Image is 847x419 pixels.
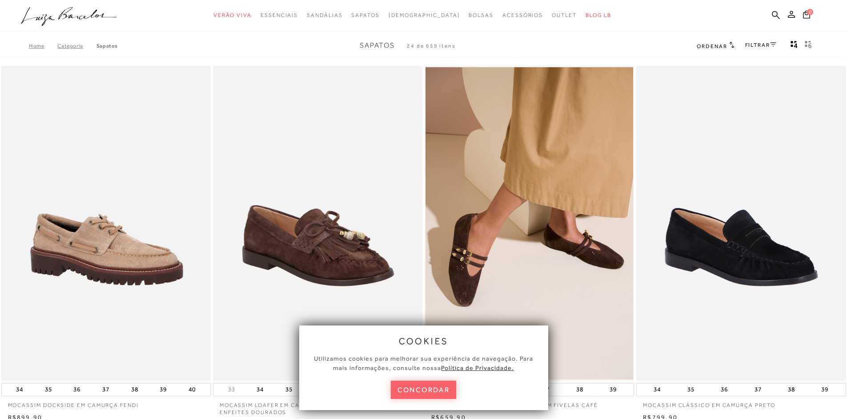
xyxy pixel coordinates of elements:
[407,43,456,49] span: 24 de 659 itens
[261,7,298,24] a: noSubCategoriesText
[426,67,633,379] a: SAPATILHA EM CAMURÇA VAZADA COM FIVELAS CAFÉ SAPATILHA EM CAMURÇA VAZADA COM FIVELAS CAFÉ
[802,40,815,52] button: gridText6Desc
[586,12,611,18] span: BLOG LB
[785,383,798,396] button: 38
[637,67,845,379] img: MOCASSIM CLÁSSICO EM CAMURÇA PRETO
[586,7,611,24] a: BLOG LB
[307,7,342,24] a: noSubCategoriesText
[213,12,252,18] span: Verão Viva
[213,396,422,417] a: MOCASSIM LOAFER EM CAMURÇA CAFÉ COM FRANJAS E ENFEITES DOURADOS
[399,336,449,346] span: cookies
[360,41,395,49] span: Sapatos
[426,67,633,379] img: SAPATILHA EM CAMURÇA VAZADA COM FIVELAS CAFÉ
[186,383,198,396] button: 40
[391,381,457,399] button: concordar
[314,355,533,371] span: Utilizamos cookies para melhorar sua experiência de navegação. Para mais informações, consulte nossa
[607,383,619,396] button: 39
[819,383,831,396] button: 39
[254,383,266,396] button: 34
[502,12,543,18] span: Acessórios
[502,7,543,24] a: noSubCategoriesText
[800,10,813,22] button: 0
[752,383,764,396] button: 37
[283,383,295,396] button: 35
[788,40,800,52] button: Mostrar 4 produtos por linha
[807,9,813,15] span: 0
[552,12,577,18] span: Outlet
[441,364,514,371] a: Política de Privacidade.
[71,383,83,396] button: 36
[307,12,342,18] span: Sandálias
[469,12,494,18] span: Bolsas
[96,43,118,49] a: Sapatos
[351,12,379,18] span: Sapatos
[637,67,845,379] a: MOCASSIM CLÁSSICO EM CAMURÇA PRETO MOCASSIM CLÁSSICO EM CAMURÇA PRETO
[157,383,169,396] button: 39
[225,385,238,394] button: 33
[574,383,586,396] button: 38
[697,43,727,49] span: Ordenar
[57,43,96,49] a: Categoria
[2,67,210,379] a: MOCASSIM DOCKSIDE EM CAMURÇA FENDI MOCASSIM DOCKSIDE EM CAMURÇA FENDI
[552,7,577,24] a: noSubCategoriesText
[651,383,663,396] button: 34
[351,7,379,24] a: noSubCategoriesText
[636,396,846,409] a: MOCASSIM CLÁSSICO EM CAMURÇA PRETO
[1,396,211,409] a: MOCASSIM DOCKSIDE EM CAMURÇA FENDI
[745,42,776,48] a: FILTRAR
[389,12,460,18] span: [DEMOGRAPHIC_DATA]
[100,383,112,396] button: 37
[42,383,55,396] button: 35
[261,12,298,18] span: Essenciais
[29,43,57,49] a: Home
[718,383,731,396] button: 36
[213,7,252,24] a: noSubCategoriesText
[389,7,460,24] a: noSubCategoriesText
[214,67,421,379] a: MOCASSIM LOAFER EM CAMURÇA CAFÉ COM FRANJAS E ENFEITES DOURADOS MOCASSIM LOAFER EM CAMURÇA CAFÉ C...
[214,67,421,379] img: MOCASSIM LOAFER EM CAMURÇA CAFÉ COM FRANJAS E ENFEITES DOURADOS
[13,383,26,396] button: 34
[685,383,697,396] button: 35
[128,383,141,396] button: 38
[469,7,494,24] a: noSubCategoriesText
[2,67,210,379] img: MOCASSIM DOCKSIDE EM CAMURÇA FENDI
